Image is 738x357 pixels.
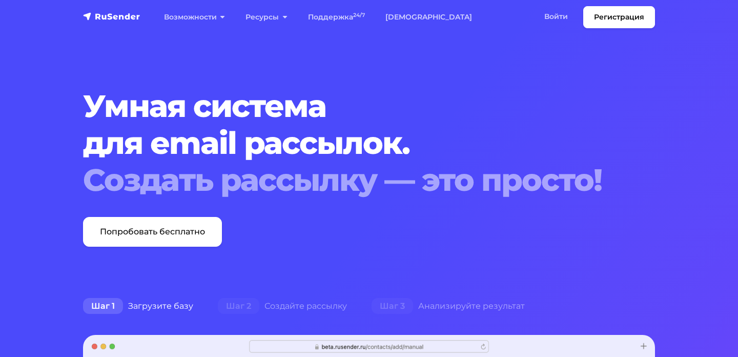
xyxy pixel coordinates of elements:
[83,11,140,22] img: RuSender
[83,88,606,199] h1: Умная система для email рассылок.
[375,7,482,28] a: [DEMOGRAPHIC_DATA]
[583,6,655,28] a: Регистрация
[359,296,537,316] div: Анализируйте результат
[298,7,375,28] a: Поддержка24/7
[372,298,413,314] span: Шаг 3
[71,296,206,316] div: Загрузите базу
[83,162,606,199] div: Создать рассылку — это просто!
[218,298,259,314] span: Шаг 2
[206,296,359,316] div: Создайте рассылку
[534,6,578,27] a: Войти
[83,298,123,314] span: Шаг 1
[235,7,297,28] a: Ресурсы
[83,217,222,247] a: Попробовать бесплатно
[154,7,235,28] a: Возможности
[353,12,365,18] sup: 24/7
